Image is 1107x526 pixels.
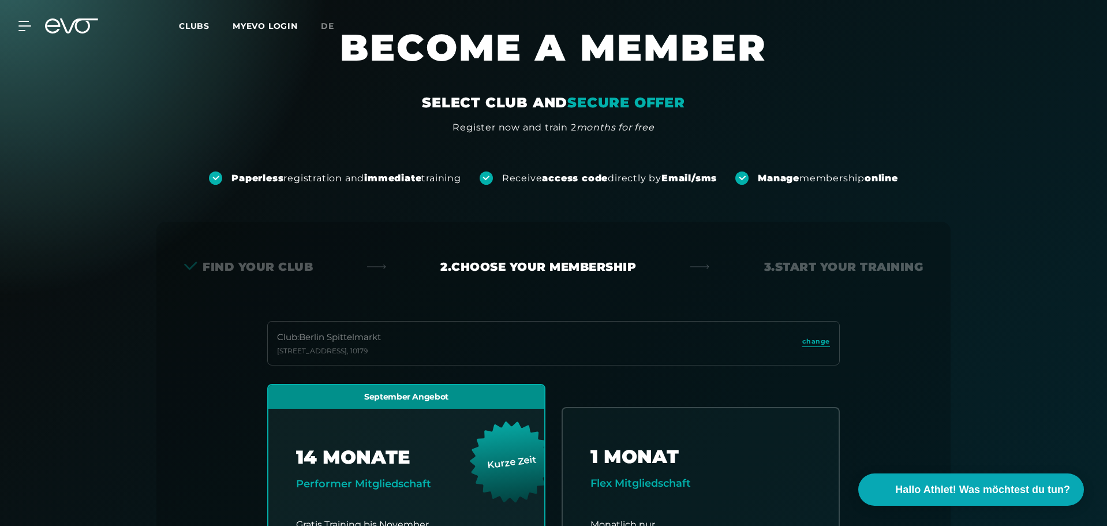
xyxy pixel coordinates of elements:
[758,173,799,184] strong: Manage
[802,337,830,350] a: change
[179,21,210,31] span: Clubs
[858,473,1084,506] button: Hallo Athlet! Was möchtest du tun?
[802,337,830,346] span: change
[321,21,334,31] span: de
[567,94,685,111] em: SECURE OFFER
[865,173,898,184] strong: online
[542,173,608,184] strong: access code
[277,346,381,356] div: [STREET_ADDRESS] , 10179
[758,172,898,185] div: membership
[502,172,717,185] div: Receive directly by
[440,259,636,275] div: 2. Choose your membership
[422,94,685,112] div: SELECT CLUB AND
[231,173,283,184] strong: Paperless
[184,259,313,275] div: Find your club
[364,173,421,184] strong: immediate
[321,20,348,33] a: de
[277,331,381,344] div: Club : Berlin Spittelmarkt
[207,24,900,94] h1: BECOME A MEMBER
[895,482,1070,498] span: Hallo Athlet! Was möchtest du tun?
[764,259,923,275] div: 3. Start your Training
[452,121,654,135] div: Register now and train 2
[661,173,717,184] strong: Email/sms
[577,122,655,133] em: months for free
[179,20,233,31] a: Clubs
[233,21,298,31] a: MYEVO LOGIN
[231,172,461,185] div: registration and training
